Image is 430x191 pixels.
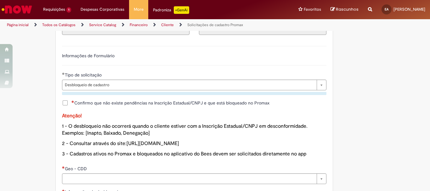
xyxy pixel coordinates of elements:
span: Necessários [71,100,74,103]
span: 3 - Cadastros ativos no Promax e bloqueados no aplicativo do Bees devem ser solicitados diretamen... [62,151,306,157]
span: 1 - O desbloqueio não ocorrerá quando o cliente estiver com a Inscrição Estadual/CNPJ em desconfo... [62,123,308,137]
a: Limpar campo Geo - CDD [62,173,326,184]
a: Financeiro [130,22,148,27]
span: EA [385,7,388,11]
a: Service Catalog [89,22,116,27]
a: Todos os Catálogos [42,22,76,27]
span: Geo - CDD [65,166,88,171]
span: Obrigatório Preenchido [62,72,65,75]
span: Favoritos [304,6,321,13]
a: Solicitações de cadastro Promax [187,22,243,27]
span: Despesas Corporativas [81,6,124,13]
p: +GenAi [174,6,189,14]
a: Cliente [161,22,174,27]
span: More [134,6,144,13]
label: Informações de Formulário [62,53,115,59]
ul: Trilhas de página [5,19,282,31]
a: Rascunhos [331,7,359,13]
a: [URL][DOMAIN_NAME] [127,140,179,147]
span: Tipo de solicitação [65,72,103,78]
span: Necessários [62,166,65,169]
div: Padroniza [153,6,189,14]
img: ServiceNow [1,3,33,16]
span: Rascunhos [336,6,359,12]
span: [PERSON_NAME] [393,7,425,12]
span: Desbloqueio de cadastro [65,80,314,90]
span: 1 [66,7,71,13]
span: 2 - Consultar através do site: [62,140,179,147]
span: Atenção! [62,113,82,119]
span: Confirmo que não existe pendências na Inscrição Estadual/CNPJ e que está bloqueado no Promax [71,100,269,106]
span: Requisições [43,6,65,13]
a: Página inicial [7,22,29,27]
